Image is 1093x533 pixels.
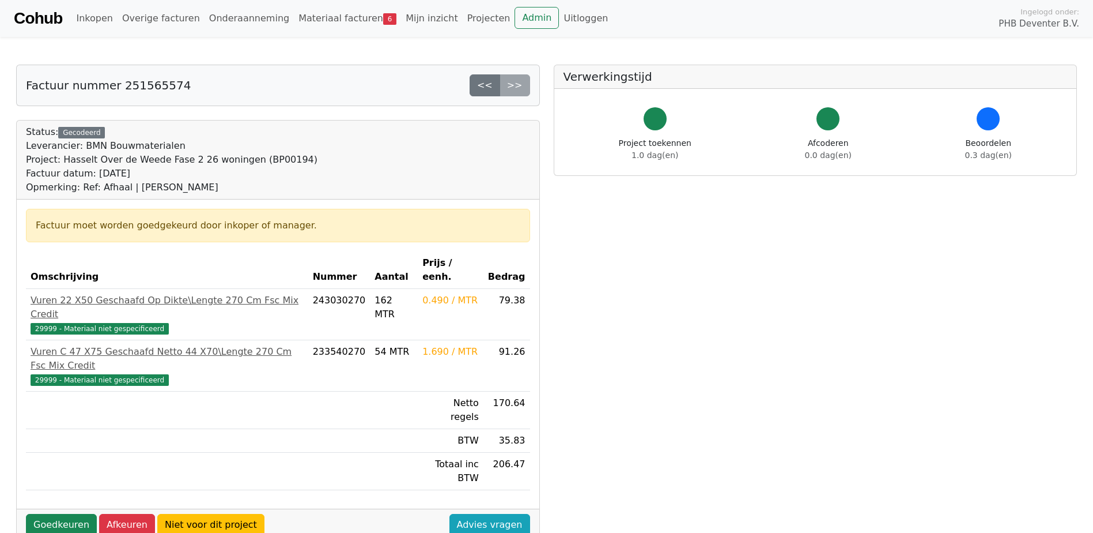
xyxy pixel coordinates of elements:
[999,17,1079,31] span: PHB Deventer B.V.
[418,453,483,490] td: Totaal inc BTW
[58,127,105,138] div: Gecodeerd
[294,7,401,30] a: Materiaal facturen6
[31,294,304,335] a: Vuren 22 X50 Geschaafd Op Dikte\Lengte 270 Cm Fsc Mix Credit29999 - Materiaal niet gespecificeerd
[563,70,1068,84] h5: Verwerkingstijd
[36,219,520,232] div: Factuur moet worden goedgekeurd door inkoper of manager.
[483,252,530,289] th: Bedrag
[31,374,169,386] span: 29999 - Materiaal niet gespecificeerd
[31,345,304,386] a: Vuren C 47 X75 Geschaafd Netto 44 X70\Lengte 270 Cm Fsc Mix Credit29999 - Materiaal niet gespecif...
[383,13,396,25] span: 6
[631,151,678,160] span: 1.0 dag(en)
[418,429,483,453] td: BTW
[1020,6,1079,17] span: Ingelogd onder:
[118,7,205,30] a: Overige facturen
[463,7,515,30] a: Projecten
[483,392,530,429] td: 170.64
[965,137,1012,162] div: Beoordelen
[308,252,370,289] th: Nummer
[26,181,317,194] div: Opmerking: Ref: Afhaal | [PERSON_NAME]
[308,340,370,392] td: 233540270
[418,392,483,429] td: Netto regels
[26,167,317,181] div: Factuur datum: [DATE]
[559,7,612,30] a: Uitloggen
[483,429,530,453] td: 35.83
[14,5,62,32] a: Cohub
[26,139,317,153] div: Leverancier: BMN Bouwmaterialen
[418,252,483,289] th: Prijs / eenh.
[31,323,169,335] span: 29999 - Materiaal niet gespecificeerd
[308,289,370,340] td: 243030270
[26,153,317,167] div: Project: Hasselt Over de Weede Fase 2 26 woningen (BP00194)
[375,345,413,359] div: 54 MTR
[401,7,463,30] a: Mijn inzicht
[805,137,852,162] div: Afcoderen
[483,289,530,340] td: 79.38
[515,7,559,29] a: Admin
[619,137,691,162] div: Project toekennen
[31,345,304,373] div: Vuren C 47 X75 Geschaafd Netto 44 X70\Lengte 270 Cm Fsc Mix Credit
[483,340,530,392] td: 91.26
[422,294,479,307] div: 0.490 / MTR
[965,151,1012,160] span: 0.3 dag(en)
[422,345,479,359] div: 1.690 / MTR
[370,252,418,289] th: Aantal
[805,151,852,160] span: 0.0 dag(en)
[375,294,413,321] div: 162 MTR
[71,7,117,30] a: Inkopen
[26,252,308,289] th: Omschrijving
[26,78,191,92] h5: Factuur nummer 251565574
[26,125,317,194] div: Status:
[205,7,294,30] a: Onderaanneming
[470,74,500,96] a: <<
[483,453,530,490] td: 206.47
[31,294,304,321] div: Vuren 22 X50 Geschaafd Op Dikte\Lengte 270 Cm Fsc Mix Credit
